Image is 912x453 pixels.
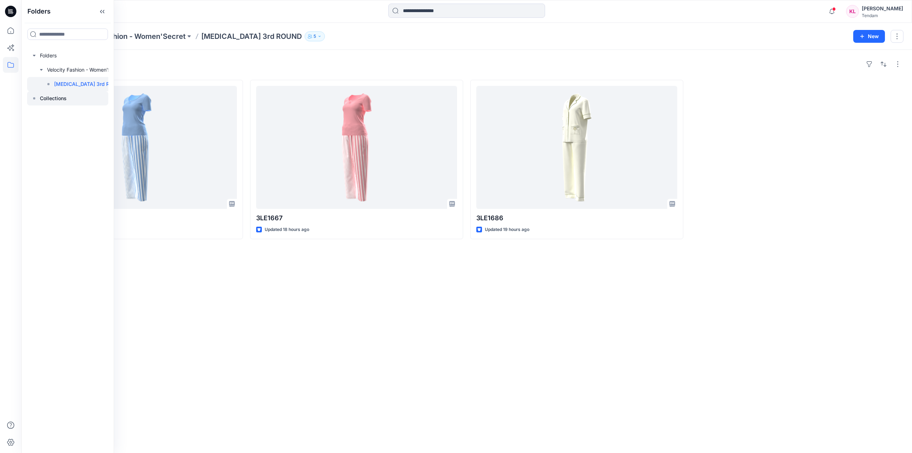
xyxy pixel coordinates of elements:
[485,226,529,233] p: Updated 19 hours ago
[71,31,186,41] a: Velocity Fashion - Women'Secret
[36,213,237,223] p: 3LE1668
[201,31,302,41] p: [MEDICAL_DATA] 3rd ROUND
[305,31,325,41] button: 5
[862,4,903,13] div: [PERSON_NAME]
[476,213,677,223] p: 3LE1686
[256,86,457,209] a: 3LE1667
[265,226,309,233] p: Updated 18 hours ago
[256,213,457,223] p: 3LE1667
[846,5,859,18] div: KL
[853,30,885,43] button: New
[40,94,67,103] p: Collections
[862,13,903,18] div: Tendam
[476,86,677,209] a: 3LE1686
[313,32,316,40] p: 5
[54,80,124,88] p: [MEDICAL_DATA] 3rd ROUND
[36,86,237,209] a: 3LE1668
